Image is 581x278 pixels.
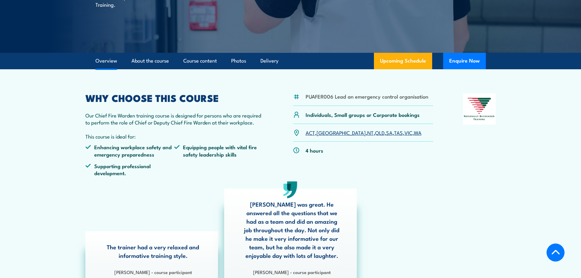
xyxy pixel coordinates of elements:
p: Our Chief Fire Warden training course is designed for persons who are required to perform the rol... [85,112,264,126]
strong: [PERSON_NAME] - course participant [253,269,331,275]
a: SA [386,129,393,136]
a: ACT [306,129,315,136]
p: This course is ideal for: [85,133,264,140]
button: Enquire Now [443,53,486,69]
a: QLD [375,129,385,136]
a: Photos [231,53,246,69]
a: Course content [183,53,217,69]
li: Enhancing workplace safety and emergency preparedness [85,143,174,158]
a: TAS [394,129,403,136]
img: Nationally Recognised Training logo. [463,93,496,125]
li: Supporting professional development. [85,162,174,177]
a: Overview [95,53,117,69]
strong: [PERSON_NAME] - course participant [114,269,192,275]
a: WA [414,129,421,136]
p: 4 hours [306,147,323,154]
a: VIC [404,129,412,136]
a: About the course [131,53,169,69]
li: Equipping people with vital fire safety leadership skills [174,143,263,158]
p: The trainer had a very relaxed and informative training style. [103,243,203,260]
a: Delivery [260,53,278,69]
li: PUAFER006 Lead an emergency control organisation [306,93,428,100]
a: NT [367,129,374,136]
a: Upcoming Schedule [374,53,432,69]
a: [GEOGRAPHIC_DATA] [317,129,366,136]
p: Individuals, Small groups or Corporate bookings [306,111,420,118]
p: , , , , , , , [306,129,421,136]
p: [PERSON_NAME] was great. He answered all the questions that we had as a team and did an amazing j... [242,200,342,260]
h2: WHY CHOOSE THIS COURSE [85,93,264,102]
